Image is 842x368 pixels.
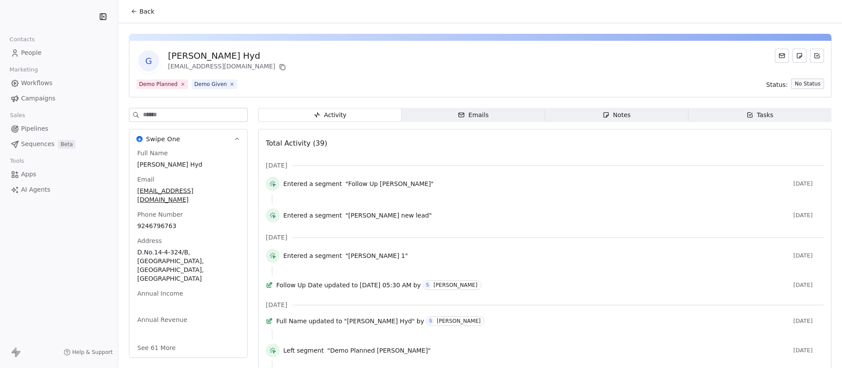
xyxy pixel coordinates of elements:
[266,139,327,147] span: Total Activity (39)
[791,79,824,89] button: No Status
[434,282,478,288] div: [PERSON_NAME]
[21,139,54,149] span: Sequences
[793,347,824,354] span: [DATE]
[327,346,431,355] span: "Demo Planned [PERSON_NAME]"
[136,136,143,142] img: Swipe One
[309,317,343,325] span: updated to
[168,50,288,62] div: [PERSON_NAME] Hyd
[283,346,324,355] span: Left segment
[21,170,36,179] span: Apps
[21,124,48,133] span: Pipelines
[136,315,189,324] span: Annual Revenue
[283,211,342,220] span: Entered a segment
[6,154,28,168] span: Tools
[168,62,288,72] div: [EMAIL_ADDRESS][DOMAIN_NAME]
[793,282,824,289] span: [DATE]
[7,121,111,136] a: Pipelines
[266,161,287,170] span: [DATE]
[58,140,75,149] span: Beta
[458,111,489,120] div: Emails
[746,111,774,120] div: Tasks
[21,185,50,194] span: AI Agents
[137,248,239,283] span: D.No.14-4-324/B, [GEOGRAPHIC_DATA], [GEOGRAPHIC_DATA], [GEOGRAPHIC_DATA]
[146,135,180,143] span: Swipe One
[21,79,53,88] span: Workflows
[64,349,113,356] a: Help & Support
[283,179,342,188] span: Entered a segment
[21,94,55,103] span: Campaigns
[7,167,111,182] a: Apps
[413,281,421,289] span: by
[7,46,111,60] a: People
[136,289,185,298] span: Annual Income
[138,50,159,71] span: G
[437,318,481,324] div: [PERSON_NAME]
[346,251,408,260] span: "[PERSON_NAME] 1"
[7,91,111,106] a: Campaigns
[137,186,239,204] span: [EMAIL_ADDRESS][DOMAIN_NAME]
[417,317,424,325] span: by
[793,252,824,259] span: [DATE]
[346,179,434,188] span: "Follow Up [PERSON_NAME]"
[132,340,181,356] button: See 61 More
[136,236,164,245] span: Address
[6,63,42,76] span: Marketing
[139,80,178,88] div: Demo Planned
[793,212,824,219] span: [DATE]
[21,48,42,57] span: People
[603,111,631,120] div: Notes
[139,7,154,16] span: Back
[7,182,111,197] a: AI Agents
[72,349,113,356] span: Help & Support
[276,317,307,325] span: Full Name
[344,317,414,325] span: "[PERSON_NAME] Hyd"
[6,109,29,122] span: Sales
[7,137,111,151] a: SequencesBeta
[137,222,239,230] span: 9246796763
[429,318,432,325] div: S
[276,281,322,289] span: Follow Up Date
[324,281,358,289] span: updated to
[426,282,428,289] div: S
[136,210,185,219] span: Phone Number
[360,281,411,289] span: [DATE] 05:30 AM
[346,211,432,220] span: "[PERSON_NAME] new lead"
[266,233,287,242] span: [DATE]
[266,300,287,309] span: [DATE]
[793,318,824,325] span: [DATE]
[125,4,160,19] button: Back
[194,80,227,88] div: Demo Given
[136,149,170,157] span: Full Name
[7,76,111,90] a: Workflows
[129,149,247,357] div: Swipe OneSwipe One
[283,251,342,260] span: Entered a segment
[6,33,39,46] span: Contacts
[129,129,247,149] button: Swipe OneSwipe One
[766,80,788,89] span: Status:
[136,175,156,184] span: Email
[793,180,824,187] span: [DATE]
[137,160,239,169] span: [PERSON_NAME] Hyd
